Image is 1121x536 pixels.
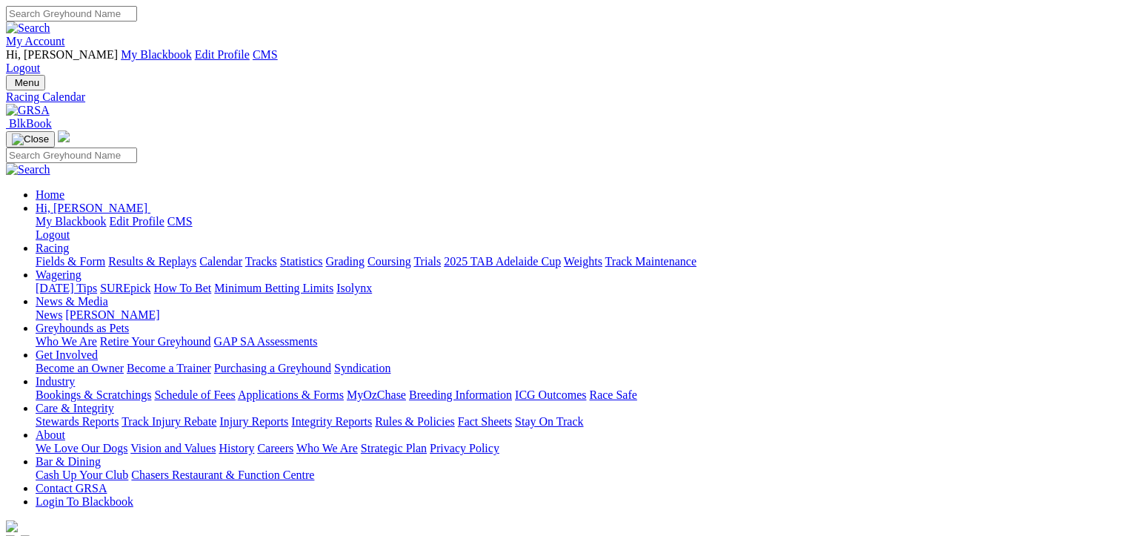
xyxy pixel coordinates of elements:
[36,469,128,481] a: Cash Up Your Club
[36,335,97,348] a: Who We Are
[36,255,1115,268] div: Racing
[36,442,127,454] a: We Love Our Dogs
[36,282,1115,295] div: Wagering
[154,282,212,294] a: How To Bet
[458,415,512,428] a: Fact Sheets
[214,362,331,374] a: Purchasing a Greyhound
[515,415,583,428] a: Stay On Track
[127,362,211,374] a: Become a Trainer
[65,308,159,321] a: [PERSON_NAME]
[214,335,318,348] a: GAP SA Assessments
[219,442,254,454] a: History
[605,255,696,268] a: Track Maintenance
[6,520,18,532] img: logo-grsa-white.png
[131,469,314,481] a: Chasers Restaurant & Function Centre
[6,48,118,61] span: Hi, [PERSON_NAME]
[36,375,75,388] a: Industry
[6,6,137,21] input: Search
[36,295,108,308] a: News & Media
[36,255,105,268] a: Fields & Form
[6,148,137,163] input: Search
[36,215,1115,242] div: Hi, [PERSON_NAME]
[36,282,97,294] a: [DATE] Tips
[100,335,211,348] a: Retire Your Greyhound
[280,255,323,268] a: Statistics
[36,335,1115,348] div: Greyhounds as Pets
[214,282,333,294] a: Minimum Betting Limits
[347,388,406,401] a: MyOzChase
[36,242,69,254] a: Racing
[36,362,124,374] a: Become an Owner
[336,282,372,294] a: Isolynx
[589,388,636,401] a: Race Safe
[6,62,40,74] a: Logout
[36,388,1115,402] div: Industry
[6,35,65,47] a: My Account
[375,415,455,428] a: Rules & Policies
[430,442,499,454] a: Privacy Policy
[100,282,150,294] a: SUREpick
[36,415,1115,429] div: Care & Integrity
[6,131,55,148] button: Toggle navigation
[58,130,70,142] img: logo-grsa-white.png
[245,255,277,268] a: Tracks
[199,255,242,268] a: Calendar
[195,48,250,61] a: Edit Profile
[257,442,293,454] a: Careers
[6,90,1115,104] a: Racing Calendar
[36,442,1115,455] div: About
[154,388,235,401] a: Schedule of Fees
[36,415,119,428] a: Stewards Reports
[36,362,1115,375] div: Get Involved
[36,348,98,361] a: Get Involved
[367,255,411,268] a: Coursing
[36,482,107,494] a: Contact GRSA
[334,362,390,374] a: Syndication
[36,455,101,468] a: Bar & Dining
[36,402,114,414] a: Care & Integrity
[6,163,50,176] img: Search
[167,215,193,228] a: CMS
[6,21,50,35] img: Search
[361,442,427,454] a: Strategic Plan
[36,268,82,281] a: Wagering
[238,388,344,401] a: Applications & Forms
[122,415,216,428] a: Track Injury Rebate
[296,442,358,454] a: Who We Are
[130,442,216,454] a: Vision and Values
[36,495,133,508] a: Login To Blackbook
[36,429,65,441] a: About
[36,308,62,321] a: News
[36,308,1115,322] div: News & Media
[515,388,586,401] a: ICG Outcomes
[36,388,151,401] a: Bookings & Scratchings
[219,415,288,428] a: Injury Reports
[564,255,602,268] a: Weights
[36,228,70,241] a: Logout
[6,104,50,117] img: GRSA
[409,388,512,401] a: Breeding Information
[36,469,1115,482] div: Bar & Dining
[36,188,64,201] a: Home
[6,75,45,90] button: Toggle navigation
[6,117,52,130] a: BlkBook
[121,48,192,61] a: My Blackbook
[110,215,164,228] a: Edit Profile
[326,255,365,268] a: Grading
[413,255,441,268] a: Trials
[444,255,561,268] a: 2025 TAB Adelaide Cup
[36,322,129,334] a: Greyhounds as Pets
[291,415,372,428] a: Integrity Reports
[9,117,52,130] span: BlkBook
[36,215,107,228] a: My Blackbook
[108,255,196,268] a: Results & Replays
[36,202,147,214] span: Hi, [PERSON_NAME]
[12,133,49,145] img: Close
[15,77,39,88] span: Menu
[6,48,1115,75] div: My Account
[36,202,150,214] a: Hi, [PERSON_NAME]
[253,48,278,61] a: CMS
